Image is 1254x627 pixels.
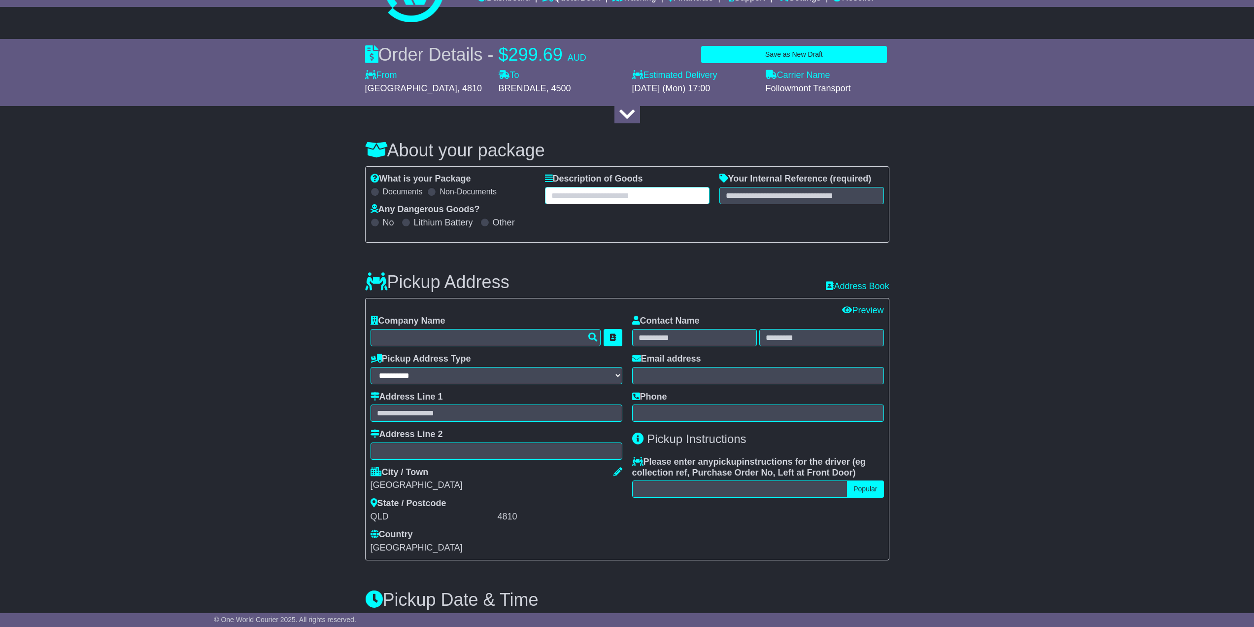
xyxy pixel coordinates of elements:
[546,83,571,93] span: , 4500
[414,218,473,228] label: Lithium Battery
[371,543,463,553] span: [GEOGRAPHIC_DATA]
[499,44,508,65] span: $
[383,187,423,196] label: Documents
[499,70,519,81] label: To
[371,429,443,440] label: Address Line 2
[632,457,866,478] span: eg collection ref, Purchase Order No, Left at Front Door
[371,467,429,478] label: City / Town
[371,204,480,215] label: Any Dangerous Goods?
[365,83,457,93] span: [GEOGRAPHIC_DATA]
[371,174,471,184] label: What is your Package
[365,590,889,610] h3: Pickup Date & Time
[632,83,756,94] div: [DATE] (Mon) 17:00
[632,392,667,403] label: Phone
[365,44,586,65] div: Order Details -
[498,512,622,522] div: 4810
[365,70,397,81] label: From
[457,83,482,93] span: , 4810
[632,70,756,81] label: Estimated Delivery
[766,83,889,94] div: Followmont Transport
[440,187,497,196] label: Non-Documents
[719,174,872,184] label: Your Internal Reference (required)
[847,480,883,498] button: Popular
[508,44,563,65] span: 299.69
[371,498,446,509] label: State / Postcode
[365,272,509,292] h3: Pickup Address
[371,480,622,491] div: [GEOGRAPHIC_DATA]
[766,70,830,81] label: Carrier Name
[545,174,643,184] label: Description of Goods
[842,305,883,315] a: Preview
[214,616,356,624] span: © One World Courier 2025. All rights reserved.
[713,457,742,467] span: pickup
[632,457,884,478] label: Please enter any instructions for the driver ( )
[371,316,445,327] label: Company Name
[371,392,443,403] label: Address Line 1
[826,281,889,292] a: Address Book
[365,141,889,160] h3: About your package
[371,529,413,540] label: Country
[493,218,515,228] label: Other
[499,83,546,93] span: BRENDALE
[371,354,471,365] label: Pickup Address Type
[701,46,886,63] button: Save as New Draft
[647,432,746,445] span: Pickup Instructions
[383,218,394,228] label: No
[632,316,700,327] label: Contact Name
[568,53,586,63] span: AUD
[371,512,495,522] div: QLD
[632,354,701,365] label: Email address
